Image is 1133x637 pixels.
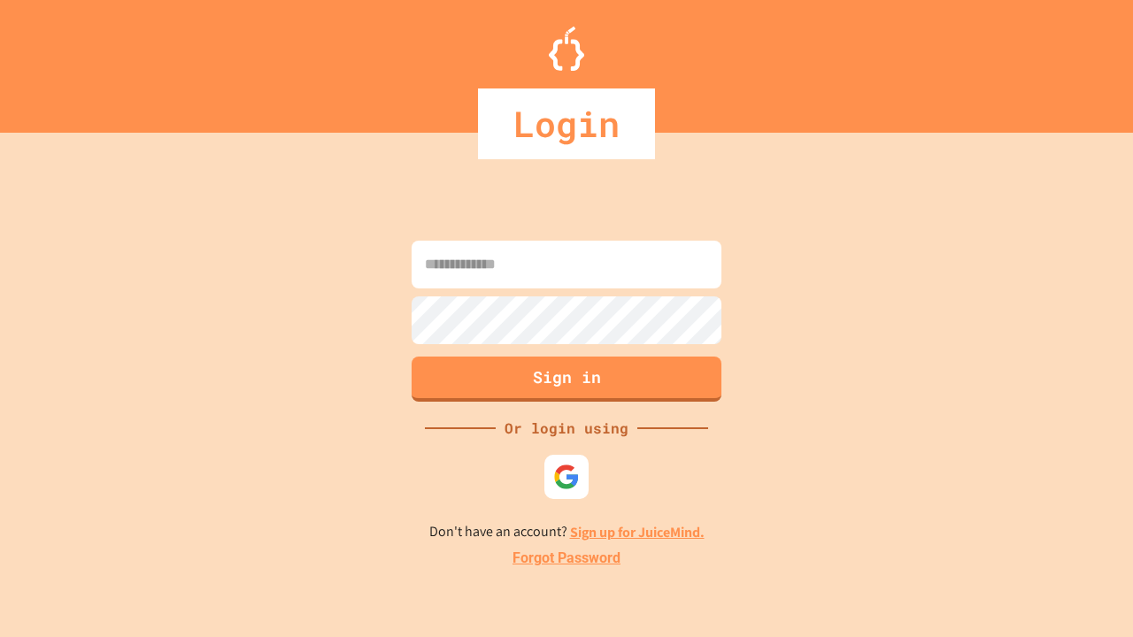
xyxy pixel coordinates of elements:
[553,464,580,490] img: google-icon.svg
[496,418,637,439] div: Or login using
[478,88,655,159] div: Login
[412,357,721,402] button: Sign in
[1059,566,1115,619] iframe: chat widget
[549,27,584,71] img: Logo.svg
[429,521,705,543] p: Don't have an account?
[570,523,705,541] a: Sign up for JuiceMind.
[986,489,1115,564] iframe: chat widget
[513,548,620,569] a: Forgot Password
